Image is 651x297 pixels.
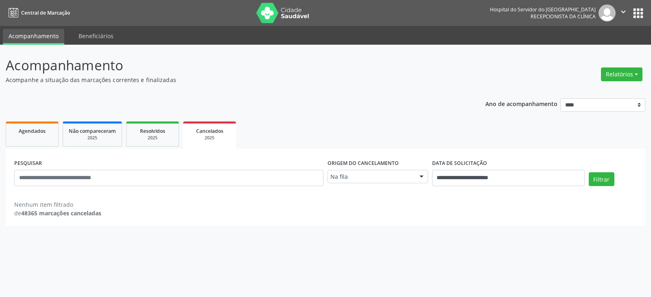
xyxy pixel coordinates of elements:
button: Filtrar [589,172,614,186]
div: 2025 [132,135,173,141]
div: de [14,209,101,217]
label: Origem do cancelamento [328,157,399,170]
div: Hospital do Servidor do [GEOGRAPHIC_DATA] [490,6,596,13]
div: 2025 [189,135,230,141]
label: PESQUISAR [14,157,42,170]
button: Relatórios [601,67,642,81]
i:  [619,7,628,16]
p: Acompanhe a situação das marcações correntes e finalizadas [6,76,453,84]
span: Resolvidos [140,128,165,134]
span: Na fila [330,173,411,181]
strong: 48365 marcações canceladas [21,209,101,217]
span: Central de Marcação [21,9,70,16]
a: Beneficiários [73,29,119,43]
p: Ano de acompanhamento [485,98,557,108]
span: Agendados [19,128,46,134]
span: Recepcionista da clínica [531,13,596,20]
p: Acompanhamento [6,55,453,76]
img: img [599,4,616,22]
button: apps [631,6,645,20]
div: Nenhum item filtrado [14,200,101,209]
a: Acompanhamento [3,29,64,45]
span: Não compareceram [69,128,116,134]
div: 2025 [69,135,116,141]
a: Central de Marcação [6,6,70,20]
label: DATA DE SOLICITAÇÃO [432,157,487,170]
span: Cancelados [196,128,223,134]
button:  [616,4,631,22]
